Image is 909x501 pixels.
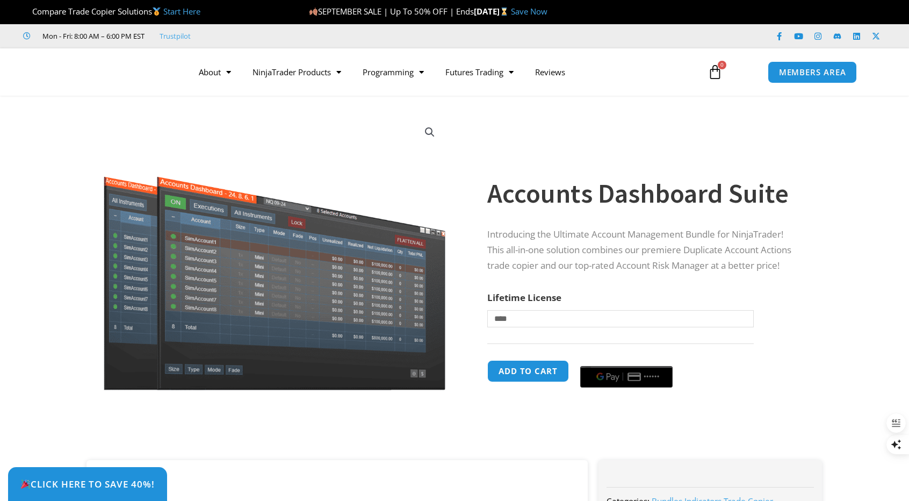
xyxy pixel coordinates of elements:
a: 0 [691,56,739,88]
a: About [188,60,242,84]
a: View full-screen image gallery [420,123,439,142]
span: Click Here to save 40%! [20,479,155,489]
a: Clear options [487,333,504,340]
span: Mon - Fri: 8:00 AM – 6:00 PM EST [40,30,145,42]
img: 🥇 [153,8,161,16]
img: 🍂 [309,8,318,16]
span: SEPTEMBER SALE | Up To 50% OFF | Ends [309,6,474,17]
a: Futures Trading [435,60,524,84]
a: Trustpilot [160,30,191,42]
img: Screenshot 2024-08-26 155710eeeee [102,114,448,390]
p: Introducing the Ultimate Account Management Bundle for NinjaTrader! This all-in-one solution comb... [487,227,801,274]
a: Start Here [163,6,200,17]
span: MEMBERS AREA [779,68,846,76]
a: MEMBERS AREA [768,61,857,83]
span: Compare Trade Copier Solutions [23,6,200,17]
a: Reviews [524,60,576,84]
a: Programming [352,60,435,84]
a: Save Now [511,6,547,17]
img: ⌛ [500,8,508,16]
text: •••••• [644,373,660,381]
img: LogoAI | Affordable Indicators – NinjaTrader [52,53,168,91]
strong: [DATE] [474,6,511,17]
h1: Accounts Dashboard Suite [487,175,801,212]
a: 🎉Click Here to save 40%! [8,467,167,501]
button: Buy with GPay [580,366,673,388]
a: NinjaTrader Products [242,60,352,84]
iframe: Secure payment input frame [578,359,675,360]
img: 🎉 [21,479,30,489]
span: 0 [718,61,726,69]
button: Add to cart [487,360,569,382]
label: Lifetime License [487,291,561,304]
nav: Menu [188,60,695,84]
img: 🏆 [24,8,32,16]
